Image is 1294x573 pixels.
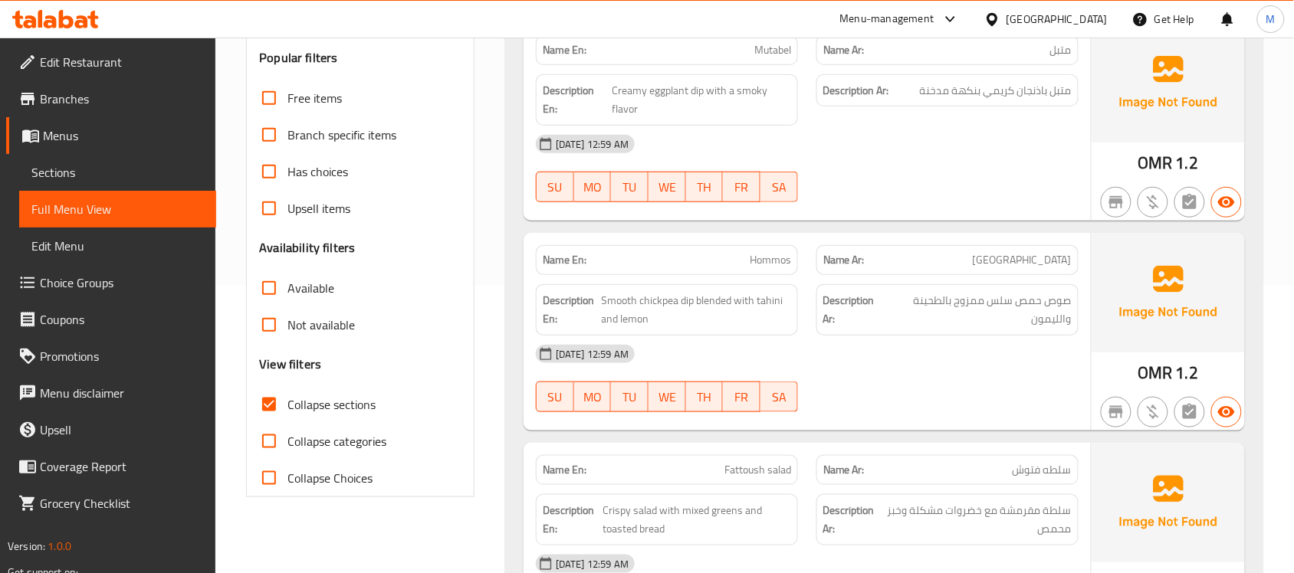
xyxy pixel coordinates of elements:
span: SA [767,176,792,198]
div: Menu-management [840,10,934,28]
div: [GEOGRAPHIC_DATA] [1007,11,1108,28]
img: Ae5nvW7+0k+MAAAAAElFTkSuQmCC [1092,443,1245,562]
span: Branches [40,90,204,108]
button: FR [723,381,760,412]
button: Available [1211,187,1242,218]
img: Ae5nvW7+0k+MAAAAAElFTkSuQmCC [1092,233,1245,352]
span: Coupons [40,310,204,329]
span: Collapse Choices [287,469,373,487]
span: OMR [1138,358,1173,388]
span: WE [655,176,680,198]
button: TH [686,381,724,412]
span: TU [617,386,642,408]
h3: Popular filters [259,49,461,67]
span: Version: [8,536,45,556]
button: SA [760,172,798,202]
span: Collapse categories [287,432,386,450]
button: Purchased item [1138,397,1168,427]
strong: Description En: [543,81,609,119]
span: Available [287,279,334,297]
button: MO [574,172,612,202]
button: TU [611,172,649,202]
span: سلطة مقرمشة مع خضروات مشكلة وخبز محمص [883,501,1072,539]
span: Mutabel [754,42,791,58]
span: TH [692,176,718,198]
span: سلطه فتوش [1013,462,1072,478]
span: Fattoush salad [724,462,791,478]
button: Not has choices [1174,397,1205,427]
span: Sections [31,163,204,182]
span: Choice Groups [40,273,204,292]
span: SA [767,386,792,408]
button: TH [686,172,724,202]
span: Full Menu View [31,200,204,218]
span: SU [543,386,568,408]
a: Coverage Report [6,448,216,485]
span: Smooth chickpea dip blended with tahini and lemon [602,291,791,329]
span: Branch specific items [287,126,396,144]
a: Full Menu View [19,191,216,228]
button: WE [649,172,686,202]
span: 1.2 [1176,358,1198,388]
span: Upsell [40,421,204,439]
h3: Availability filters [259,239,355,257]
span: Not available [287,316,355,334]
strong: Name Ar: [823,462,865,478]
span: [DATE] 12:59 AM [550,347,635,362]
span: Collapse sections [287,395,376,414]
strong: Description Ar: [823,291,884,329]
a: Grocery Checklist [6,485,216,522]
span: MO [580,386,606,408]
span: Has choices [287,162,348,181]
strong: Description Ar: [823,81,889,100]
strong: Description En: [543,291,599,329]
span: Edit Menu [31,237,204,255]
strong: Name En: [543,42,586,58]
button: Not has choices [1174,187,1205,218]
span: [DATE] 12:59 AM [550,137,635,152]
span: Coverage Report [40,457,204,476]
strong: Description En: [543,501,600,539]
a: Edit Menu [19,228,216,264]
strong: Name En: [543,462,586,478]
span: MO [580,176,606,198]
button: SU [536,381,574,412]
span: FR [729,176,754,198]
a: Menus [6,117,216,154]
span: WE [655,386,680,408]
strong: Name Ar: [823,42,865,58]
a: Branches [6,80,216,117]
button: Available [1211,397,1242,427]
span: Crispy salad with mixed greens and toasted bread [603,501,791,539]
button: SU [536,172,574,202]
span: Free items [287,89,342,107]
img: Ae5nvW7+0k+MAAAAAElFTkSuQmCC [1092,23,1245,142]
button: FR [723,172,760,202]
button: Not branch specific item [1101,397,1131,427]
span: Hommos [750,252,791,268]
span: Grocery Checklist [40,494,204,512]
strong: Name Ar: [823,252,865,268]
button: MO [574,381,612,412]
span: Upsell items [287,199,350,218]
a: Coupons [6,301,216,338]
span: متبل باذنجان كريمي بنكهة مدخنة [920,81,1072,100]
span: صوص حمص سلس ممزوج بالطحينة والليمون [887,291,1072,329]
button: WE [649,381,686,412]
span: [GEOGRAPHIC_DATA] [973,252,1072,268]
a: Choice Groups [6,264,216,301]
span: FR [729,386,754,408]
a: Upsell [6,411,216,448]
span: M [1266,11,1276,28]
strong: Description Ar: [823,501,880,539]
span: OMR [1138,148,1173,178]
h3: View filters [259,355,321,373]
span: SU [543,176,568,198]
span: Creamy eggplant dip with a smoky flavor [613,81,791,119]
span: 1.2 [1176,148,1198,178]
span: [DATE] 12:59 AM [550,557,635,571]
span: Promotions [40,347,204,365]
a: Edit Restaurant [6,44,216,80]
span: Menu disclaimer [40,384,204,402]
strong: Name En: [543,252,586,268]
